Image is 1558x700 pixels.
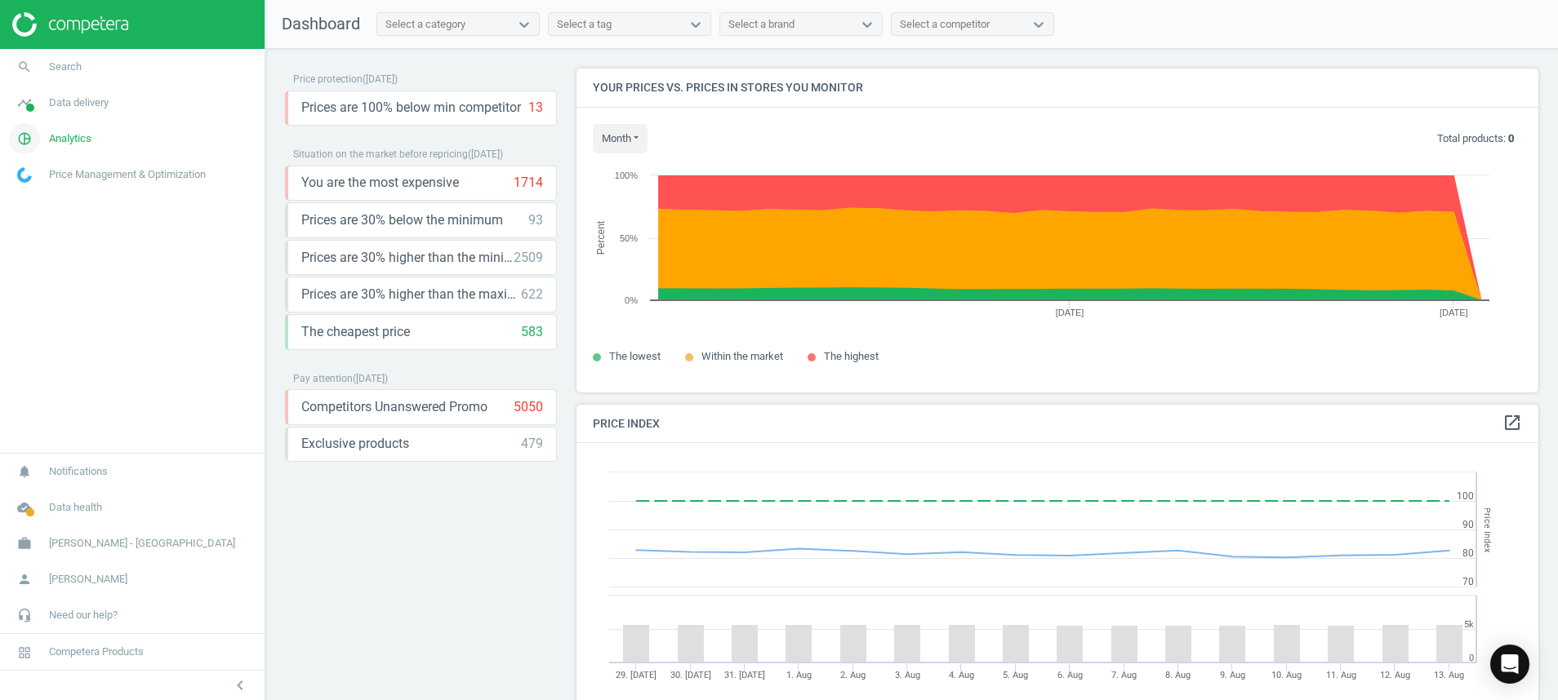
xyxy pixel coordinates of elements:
tspan: 10. Aug [1271,670,1302,680]
b: 0 [1508,132,1514,144]
tspan: 30. [DATE] [670,670,711,680]
tspan: 9. Aug [1220,670,1245,680]
tspan: 1. Aug [786,670,812,680]
div: 13 [528,99,543,117]
i: chevron_left [230,676,250,695]
tspan: Price Index [1482,507,1493,552]
i: pie_chart_outlined [9,123,40,154]
div: Select a category [385,17,465,32]
span: Prices are 100% below min competitor [301,99,521,117]
span: You are the most expensive [301,174,459,192]
tspan: 8. Aug [1165,670,1191,680]
text: 80 [1462,547,1474,559]
tspan: [DATE] [1440,308,1468,317]
div: Open Intercom Messenger [1490,645,1529,684]
tspan: 4. Aug [949,670,974,680]
a: open_in_new [1502,413,1522,434]
img: ajHJNr6hYgQAAAAASUVORK5CYII= [12,12,128,37]
div: 622 [521,286,543,303]
span: Price protection [293,73,363,85]
span: Price Management & Optimization [49,167,206,182]
text: 100% [615,171,638,180]
tspan: [DATE] [1056,308,1084,317]
i: headset_mic [9,600,40,631]
img: wGWNvw8QSZomAAAAABJRU5ErkJggg== [17,167,32,183]
div: 2509 [514,249,543,267]
button: chevron_left [220,675,260,696]
span: The cheapest price [301,323,410,341]
span: Prices are 30% below the minimum [301,211,503,229]
i: cloud_done [9,492,40,523]
div: Select a brand [728,17,795,32]
i: timeline [9,87,40,118]
span: Data delivery [49,95,109,110]
span: Prices are 30% higher than the minimum [301,249,514,267]
tspan: 7. Aug [1111,670,1137,680]
h4: Price Index [576,405,1538,443]
span: ( [DATE] ) [353,373,388,384]
div: 93 [528,211,543,229]
tspan: 3. Aug [895,670,920,680]
span: Within the market [701,350,783,362]
span: [PERSON_NAME] [49,572,127,587]
tspan: 5. Aug [1003,670,1028,680]
text: 0% [625,295,638,305]
button: month [593,124,648,153]
div: Select a competitor [900,17,990,32]
tspan: 31. [DATE] [724,670,765,680]
span: [PERSON_NAME] - [GEOGRAPHIC_DATA] [49,536,235,551]
span: Situation on the market before repricing [293,148,468,160]
span: Notifications [49,464,108,479]
div: 5050 [514,398,543,416]
tspan: 13. Aug [1434,670,1464,680]
span: ( [DATE] ) [363,73,398,85]
div: 479 [521,435,543,453]
span: The lowest [609,350,661,362]
span: ( [DATE] ) [468,148,503,160]
text: 70 [1462,576,1474,587]
i: open_in_new [1502,413,1522,432]
span: Prices are 30% higher than the maximal [301,286,521,303]
i: search [9,51,40,82]
p: Total products: [1437,131,1514,146]
span: Need our help? [49,608,118,622]
i: work [9,528,40,559]
text: 90 [1462,519,1474,530]
tspan: 12. Aug [1380,670,1410,680]
tspan: 6. Aug [1057,670,1083,680]
tspan: 2. Aug [840,670,866,680]
div: 1714 [514,174,543,192]
span: Data health [49,500,102,515]
span: Competitors Unanswered Promo [301,398,487,416]
span: Competera Products [49,645,144,659]
div: Select a tag [557,17,612,32]
tspan: 11. Aug [1326,670,1356,680]
span: Dashboard [282,14,360,33]
i: notifications [9,456,40,487]
span: Exclusive products [301,435,409,453]
text: 100 [1457,490,1474,502]
div: 583 [521,323,543,341]
span: The highest [824,350,879,362]
span: Analytics [49,131,91,146]
span: Search [49,60,82,74]
h4: Your prices vs. prices in stores you monitor [576,69,1538,107]
tspan: Percent [595,220,607,255]
text: 0 [1469,653,1474,663]
i: person [9,564,40,595]
tspan: 29. [DATE] [616,670,657,680]
text: 5k [1464,619,1474,630]
span: Pay attention [293,373,353,384]
text: 50% [620,233,638,243]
